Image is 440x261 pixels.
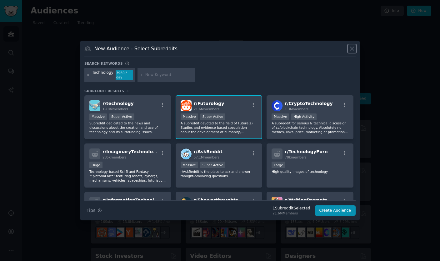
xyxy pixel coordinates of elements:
[200,113,226,120] div: Super Active
[194,101,224,106] span: r/ Futurology
[200,162,226,168] div: Super Active
[272,211,310,215] div: 21.6M Members
[94,45,177,52] h3: New Audience - Select Subreddits
[272,113,289,120] div: Massive
[102,107,128,111] span: 19.9M members
[181,121,257,134] p: A subreddit devoted to the field of Future(s) Studies and evidence-based speculation about the de...
[194,198,238,203] span: r/ Showerthoughts
[285,101,332,106] span: r/ CryptoTechnology
[315,205,356,216] button: Create Audience
[181,100,192,111] img: Futurology
[285,149,327,154] span: r/ TechnologyPorn
[89,162,102,168] div: Huge
[89,100,100,111] img: technology
[84,89,124,93] span: Subreddit Results
[272,197,282,208] img: WritingPrompts
[285,198,327,203] span: r/ WritingPrompts
[285,155,306,159] span: 78k members
[102,101,134,106] span: r/ technology
[194,155,219,159] span: 57.1M members
[102,198,163,203] span: r/ InformationTechnology
[194,149,222,154] span: r/ AskReddit
[84,61,123,66] h3: Search keywords
[89,113,107,120] div: Massive
[181,169,257,178] p: r/AskReddit is the place to ask and answer thought-provoking questions.
[145,72,193,78] input: New Keyword
[181,162,198,168] div: Massive
[285,107,308,111] span: 1.3M members
[181,113,198,120] div: Massive
[87,207,95,214] span: Tips
[272,121,348,134] p: A subreddit for serious & technical discussion of cc/blockchain technology. Absolutely no memes, ...
[181,148,192,159] img: AskReddit
[89,169,166,183] p: Technology-based Sci-fi and Fantasy **pictorial art** featuring robots, cyborgs, mechanisms, vehi...
[92,70,114,80] div: Technology
[272,162,285,168] div: Large
[109,113,134,120] div: Super Active
[89,121,166,134] p: Subreddit dedicated to the news and discussions about the creation and use of technology and its ...
[272,169,348,174] p: High quality images of technology
[102,155,126,159] span: 285k members
[272,206,310,211] div: 1 Subreddit Selected
[291,113,317,120] div: High Activity
[102,149,159,154] span: r/ ImaginaryTechnology
[126,89,131,93] span: 26
[272,100,282,111] img: CryptoTechnology
[116,70,133,80] div: 3960 / day
[181,197,192,208] img: Showerthoughts
[194,107,219,111] span: 21.6M members
[84,205,104,216] button: Tips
